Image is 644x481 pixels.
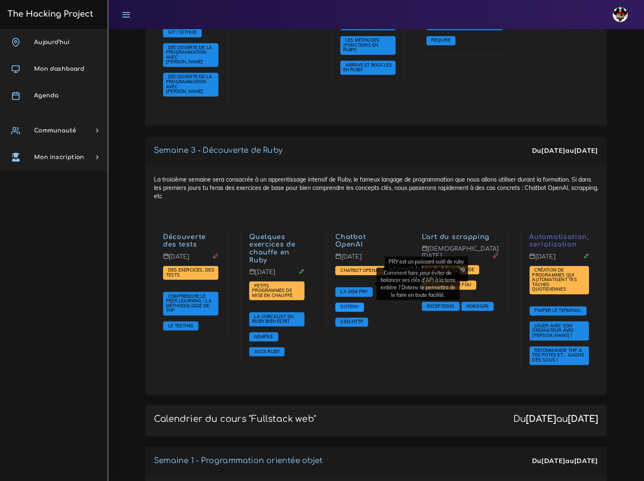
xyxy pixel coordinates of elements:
[532,146,598,155] div: Du au
[526,414,556,424] strong: [DATE]
[249,269,305,282] p: [DATE]
[252,314,294,324] span: La checklist du Ruby bien écrit
[34,66,84,72] span: Mon dashboard
[568,414,598,424] strong: [DATE]
[533,323,575,338] span: Jouer avec son ordinateur avec [PERSON_NAME] !
[166,45,212,65] a: Découverte de la programmation avec [PERSON_NAME]
[338,289,369,294] span: La gem PRY
[5,10,93,19] h3: The Hacking Project
[422,245,499,266] p: [DEMOGRAPHIC_DATA][DATE]
[249,233,295,264] a: Quelques exercices de chauffe en Ruby
[338,304,361,309] span: Dotenv
[338,304,361,310] a: Dotenv
[425,303,457,309] a: Exceptions
[343,37,380,52] span: Les méthodes (fonctions en Ruby)
[613,7,628,22] img: avatar
[166,29,199,35] span: Git / Github
[34,39,69,45] span: Aujourd'hui
[154,146,282,155] a: Semaine 3 - Découverte de Ruby
[252,349,282,355] a: ASCII Ruby
[343,37,380,53] a: Les méthodes (fonctions en Ruby)
[574,146,598,155] strong: [DATE]
[541,456,565,465] strong: [DATE]
[154,456,322,465] a: Semaine 1 - Programmation orientée objet
[530,233,590,249] p: Automatisation, serialization
[34,127,76,134] span: Communauté
[34,154,84,160] span: Mon inscription
[343,62,392,73] a: Arrays et boucles en Ruby
[145,167,607,394] div: La troisième semaine sera consacrée à un apprentissage intensif de Ruby, le fameux langage de pro...
[533,307,584,313] span: Pimper le terminal
[335,233,366,249] a: Chatbot OpenAI
[166,323,196,329] a: Le testing
[338,319,365,324] span: Gem HTTP
[154,414,316,424] p: Calendrier du cours "Fullstack web"
[252,334,275,339] a: Gemfile
[252,349,282,354] span: ASCII Ruby
[530,253,590,267] p: [DATE]
[385,257,468,282] div: PRY est un puissant outil de ruby qui permet de faire du debugging très facilement.
[166,267,214,278] a: Des exercices, des tests
[513,414,598,424] div: Du au
[338,289,369,295] a: La gem PRY
[532,456,598,466] div: Du au
[166,30,199,35] a: Git / Github
[541,146,565,155] strong: [DATE]
[166,294,212,314] a: Comprendre le peer learning : la méthodologie de THP
[574,456,598,465] strong: [DATE]
[464,303,491,309] a: Nokogiri
[166,293,212,314] span: Comprendre le peer learning : la méthodologie de THP
[533,347,584,363] span: Recommande THP à tes potes et... gagne des sous !
[252,314,294,325] a: La checklist du Ruby bien écrit
[338,267,382,273] span: Chatbot OpenAI
[376,268,460,300] div: Comment faire pour éviter de balancer ses clés d'API à la terre entière ? Dotenv te permettra de ...
[533,267,577,292] span: Création de programmes qui automatisent tes tâches quotidiennes
[335,253,391,267] p: [DATE]
[429,37,453,43] a: Require
[338,268,382,274] a: Chatbot OpenAI
[338,319,365,325] a: Gem HTTP
[34,92,58,99] span: Agenda
[163,253,218,267] p: [DATE]
[252,283,295,298] a: Petits programmes de mise en chauffe
[422,233,490,241] a: L'art du scrapping
[163,233,206,249] a: Découverte des tests
[166,74,212,95] a: Découverte de la programmation avec [PERSON_NAME]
